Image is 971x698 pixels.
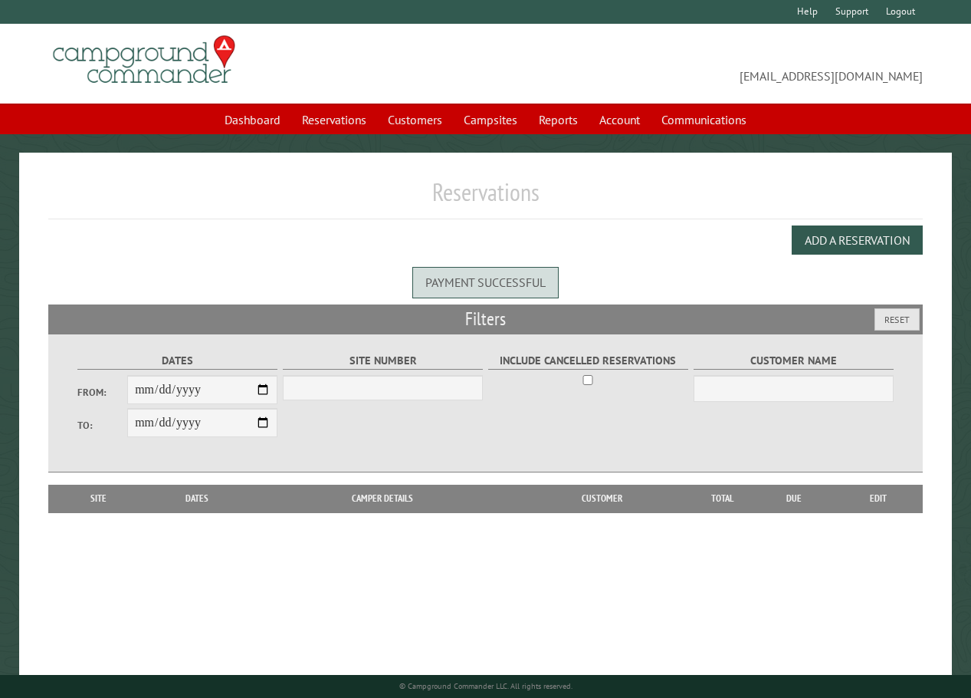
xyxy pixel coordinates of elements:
button: Add a Reservation [792,226,923,255]
label: Dates [77,352,278,370]
th: Dates [141,485,252,512]
button: Reset [874,308,920,331]
h1: Reservations [48,177,922,219]
th: Site [56,485,141,512]
a: Reservations [293,105,376,134]
th: Edit [835,485,923,512]
span: [EMAIL_ADDRESS][DOMAIN_NAME] [486,42,923,85]
a: Campsites [454,105,527,134]
a: Account [590,105,649,134]
a: Dashboard [215,105,290,134]
label: Site Number [283,352,484,370]
small: © Campground Commander LLC. All rights reserved. [399,681,572,691]
label: To: [77,418,127,433]
th: Total [691,485,753,512]
a: Reports [530,105,587,134]
label: Include Cancelled Reservations [488,352,689,370]
img: Campground Commander [48,30,240,90]
a: Communications [652,105,756,134]
h2: Filters [48,305,922,334]
label: Customer Name [694,352,894,370]
th: Due [753,485,835,512]
div: Payment successful [412,267,559,298]
th: Customer [512,485,691,512]
label: From: [77,385,127,400]
a: Customers [379,105,451,134]
th: Camper Details [252,485,512,512]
